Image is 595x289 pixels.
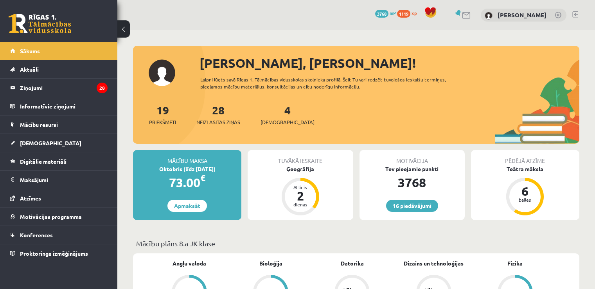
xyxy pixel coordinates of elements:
[20,231,53,238] span: Konferences
[397,10,421,16] a: 1119 xp
[20,250,88,257] span: Proktoringa izmēģinājums
[261,118,315,126] span: [DEMOGRAPHIC_DATA]
[20,47,40,54] span: Sākums
[386,200,438,212] a: 16 piedāvājumi
[10,79,108,97] a: Ziņojumi28
[513,197,537,202] div: balles
[498,11,546,19] a: [PERSON_NAME]
[289,190,312,202] div: 2
[133,150,241,165] div: Mācību maksa
[10,189,108,207] a: Atzīmes
[507,259,523,267] a: Fizika
[360,165,465,173] div: Tev pieejamie punkti
[10,134,108,152] a: [DEMOGRAPHIC_DATA]
[167,200,207,212] a: Apmaksāt
[10,60,108,78] a: Aktuāli
[20,139,81,146] span: [DEMOGRAPHIC_DATA]
[133,173,241,192] div: 73.00
[248,165,353,173] div: Ģeogrāfija
[200,76,468,90] div: Laipni lūgts savā Rīgas 1. Tālmācības vidusskolas skolnieka profilā. Šeit Tu vari redzēt tuvojošo...
[404,259,464,267] a: Dizains un tehnoloģijas
[289,185,312,190] div: Atlicis
[10,152,108,170] a: Digitālie materiāli
[471,165,579,217] a: Teātra māksla 6 balles
[10,116,108,134] a: Mācību resursi
[390,10,396,16] span: mP
[248,150,353,165] div: Tuvākā ieskaite
[200,172,205,184] span: €
[20,213,82,220] span: Motivācijas programma
[173,259,206,267] a: Angļu valoda
[471,150,579,165] div: Pēdējā atzīme
[10,171,108,189] a: Maksājumi
[259,259,282,267] a: Bioloģija
[375,10,388,18] span: 3768
[20,158,67,165] span: Digitālie materiāli
[97,83,108,93] i: 28
[375,10,396,16] a: 3768 mP
[196,118,240,126] span: Neizlasītās ziņas
[20,97,108,115] legend: Informatīvie ziņojumi
[20,171,108,189] legend: Maksājumi
[133,165,241,173] div: Oktobris (līdz [DATE])
[20,79,108,97] legend: Ziņojumi
[513,185,537,197] div: 6
[412,10,417,16] span: xp
[248,165,353,217] a: Ģeogrāfija Atlicis 2 dienas
[360,150,465,165] div: Motivācija
[20,195,41,202] span: Atzīmes
[10,244,108,262] a: Proktoringa izmēģinājums
[200,54,579,72] div: [PERSON_NAME], [PERSON_NAME]!
[136,238,576,249] p: Mācību plāns 8.a JK klase
[10,97,108,115] a: Informatīvie ziņojumi
[471,165,579,173] div: Teātra māksla
[10,42,108,60] a: Sākums
[397,10,410,18] span: 1119
[485,12,493,20] img: Katrīna Ullas
[20,121,58,128] span: Mācību resursi
[9,14,71,33] a: Rīgas 1. Tālmācības vidusskola
[20,66,39,73] span: Aktuāli
[196,103,240,126] a: 28Neizlasītās ziņas
[360,173,465,192] div: 3768
[261,103,315,126] a: 4[DEMOGRAPHIC_DATA]
[10,208,108,226] a: Motivācijas programma
[289,202,312,207] div: dienas
[149,103,176,126] a: 19Priekšmeti
[149,118,176,126] span: Priekšmeti
[10,226,108,244] a: Konferences
[341,259,364,267] a: Datorika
